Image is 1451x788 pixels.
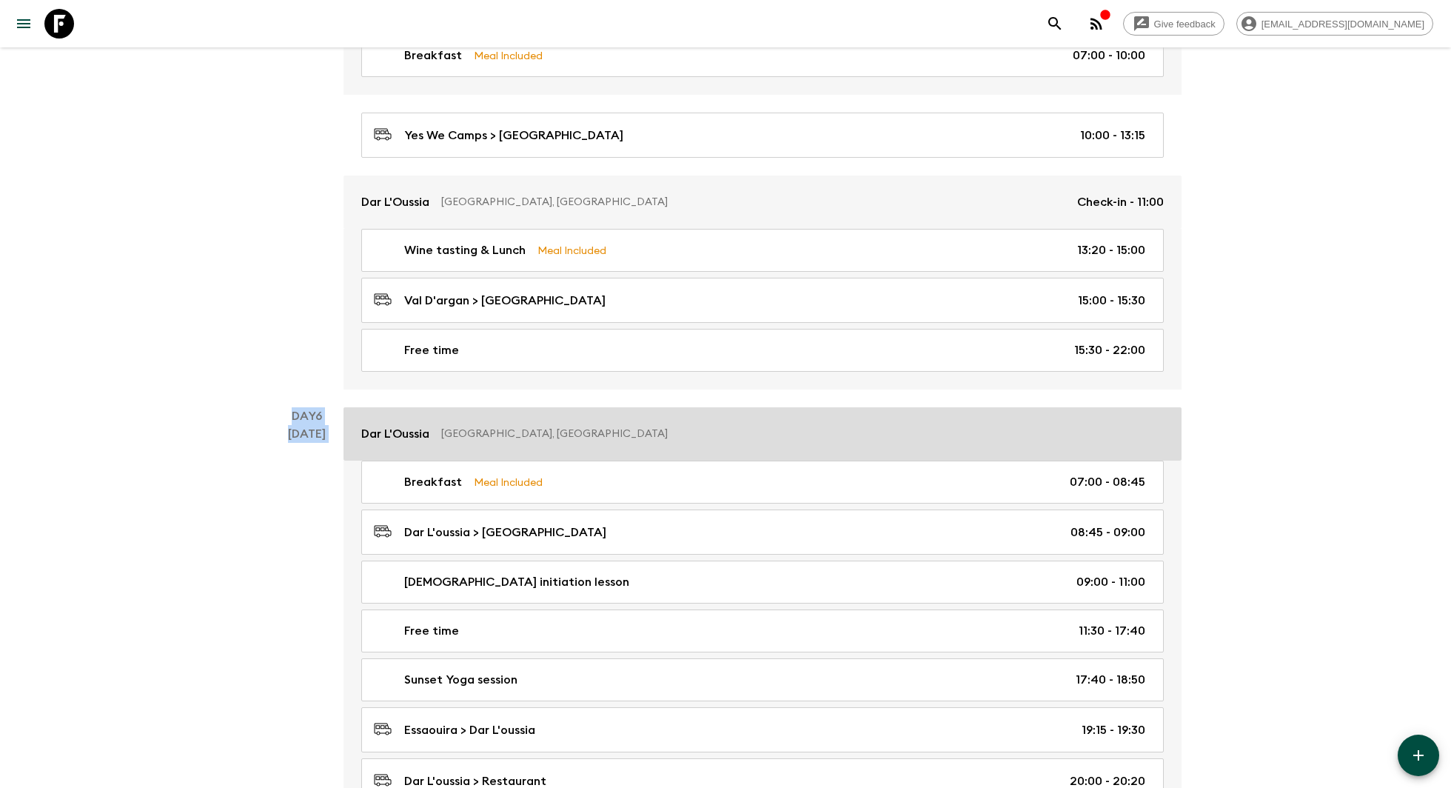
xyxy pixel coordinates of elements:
p: 17:40 - 18:50 [1076,671,1145,689]
p: 15:00 - 15:30 [1078,292,1145,310]
span: [EMAIL_ADDRESS][DOMAIN_NAME] [1253,19,1432,30]
p: Val D'argan > [GEOGRAPHIC_DATA] [404,292,606,310]
p: [DEMOGRAPHIC_DATA] initiation lesson [404,573,629,591]
button: search adventures [1040,9,1070,39]
p: Wine tasting & Lunch [404,241,526,259]
a: Yes We Camps > [GEOGRAPHIC_DATA]10:00 - 13:15 [361,113,1164,158]
p: Breakfast [404,473,462,491]
p: Free time [404,622,459,640]
p: Meal Included [474,474,543,490]
p: Sunset Yoga session [404,671,517,689]
span: Give feedback [1146,19,1224,30]
div: [EMAIL_ADDRESS][DOMAIN_NAME] [1236,12,1433,36]
p: Dar L'Oussia [361,193,429,211]
a: Dar L'Oussia[GEOGRAPHIC_DATA], [GEOGRAPHIC_DATA] [344,407,1182,461]
a: Sunset Yoga session17:40 - 18:50 [361,658,1164,701]
p: Meal Included [537,242,606,258]
a: Essaouira > Dar L'oussia19:15 - 19:30 [361,707,1164,752]
button: menu [9,9,38,39]
p: [GEOGRAPHIC_DATA], [GEOGRAPHIC_DATA] [441,195,1065,210]
p: 07:00 - 08:45 [1070,473,1145,491]
p: 08:45 - 09:00 [1070,524,1145,541]
p: 07:00 - 10:00 [1073,47,1145,64]
p: 19:15 - 19:30 [1082,721,1145,739]
a: Free time11:30 - 17:40 [361,610,1164,652]
p: 10:00 - 13:15 [1080,127,1145,144]
p: 15:30 - 22:00 [1074,341,1145,359]
p: Breakfast [404,47,462,64]
p: [GEOGRAPHIC_DATA], [GEOGRAPHIC_DATA] [441,427,1152,441]
p: Yes We Camps > [GEOGRAPHIC_DATA] [404,127,623,144]
p: 09:00 - 11:00 [1076,573,1145,591]
a: [DEMOGRAPHIC_DATA] initiation lesson09:00 - 11:00 [361,561,1164,604]
p: Free time [404,341,459,359]
p: Essaouira > Dar L'oussia [404,721,535,739]
p: 13:20 - 15:00 [1077,241,1145,259]
a: Give feedback [1123,12,1224,36]
p: 11:30 - 17:40 [1079,622,1145,640]
a: Val D'argan > [GEOGRAPHIC_DATA]15:00 - 15:30 [361,278,1164,323]
a: Dar L'oussia > [GEOGRAPHIC_DATA]08:45 - 09:00 [361,510,1164,555]
p: Day 6 [269,407,344,425]
p: Check-in - 11:00 [1077,193,1164,211]
a: Wine tasting & LunchMeal Included13:20 - 15:00 [361,229,1164,272]
p: Dar L'Oussia [361,425,429,443]
p: Dar L'oussia > [GEOGRAPHIC_DATA] [404,524,606,541]
a: Dar L'Oussia[GEOGRAPHIC_DATA], [GEOGRAPHIC_DATA]Check-in - 11:00 [344,176,1182,229]
a: BreakfastMeal Included07:00 - 08:45 [361,461,1164,504]
p: Meal Included [474,47,543,64]
a: BreakfastMeal Included07:00 - 10:00 [361,34,1164,77]
a: Free time15:30 - 22:00 [361,329,1164,372]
